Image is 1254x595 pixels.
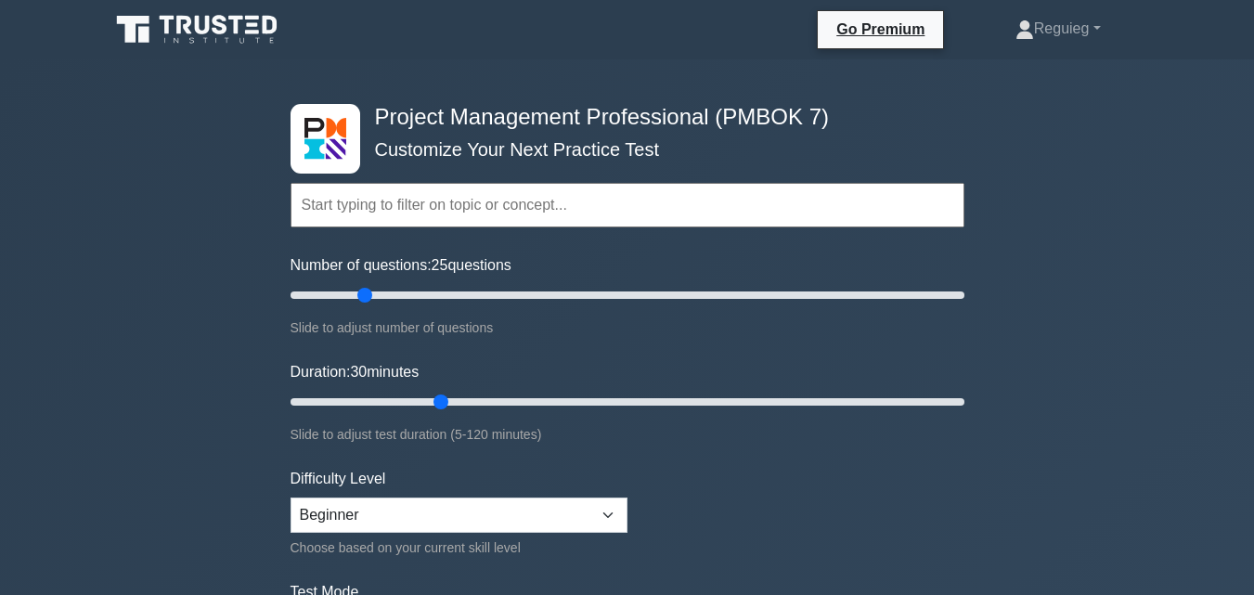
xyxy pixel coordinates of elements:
[291,468,386,490] label: Difficulty Level
[291,183,964,227] input: Start typing to filter on topic or concept...
[291,537,627,559] div: Choose based on your current skill level
[971,10,1145,47] a: Reguieg
[368,104,873,131] h4: Project Management Professional (PMBOK 7)
[291,317,964,339] div: Slide to adjust number of questions
[350,364,367,380] span: 30
[291,423,964,446] div: Slide to adjust test duration (5-120 minutes)
[291,254,511,277] label: Number of questions: questions
[432,257,448,273] span: 25
[291,361,420,383] label: Duration: minutes
[825,18,936,41] a: Go Premium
